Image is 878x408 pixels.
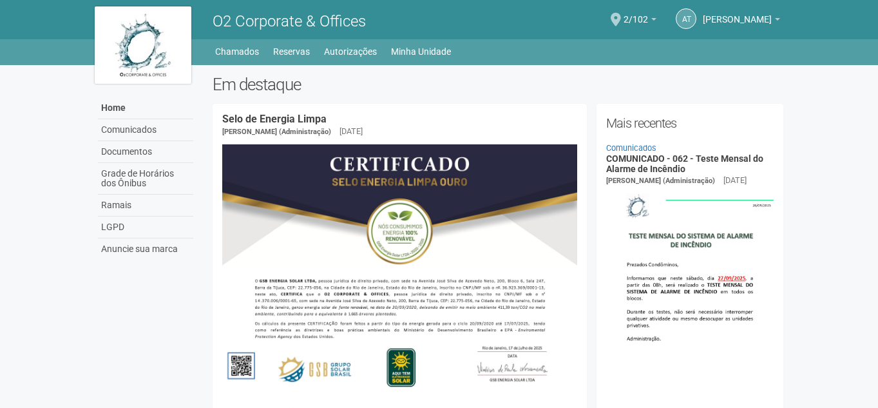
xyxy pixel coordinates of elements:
[222,144,577,396] img: COMUNICADO%20-%20054%20-%20Selo%20de%20Energia%20Limpa%20-%20P%C3%A1g.%202.jpg
[606,113,774,133] h2: Mais recentes
[222,128,331,136] span: [PERSON_NAME] (Administração)
[324,43,377,61] a: Autorizações
[273,43,310,61] a: Reservas
[676,8,696,29] a: AT
[606,143,656,153] a: Comunicados
[624,2,648,24] span: 2/102
[215,43,259,61] a: Chamados
[606,153,763,173] a: COMUNICADO - 062 - Teste Mensal do Alarme de Incêndio
[213,12,366,30] span: O2 Corporate & Offices
[391,43,451,61] a: Minha Unidade
[98,195,193,217] a: Ramais
[339,126,363,137] div: [DATE]
[98,97,193,119] a: Home
[98,238,193,260] a: Anuncie sua marca
[624,16,656,26] a: 2/102
[98,119,193,141] a: Comunicados
[606,177,715,185] span: [PERSON_NAME] (Administração)
[703,2,772,24] span: Alessandra Teixeira
[98,217,193,238] a: LGPD
[703,16,780,26] a: [PERSON_NAME]
[213,75,784,94] h2: Em destaque
[95,6,191,84] img: logo.jpg
[98,141,193,163] a: Documentos
[723,175,747,186] div: [DATE]
[222,113,327,125] a: Selo de Energia Limpa
[98,163,193,195] a: Grade de Horários dos Ônibus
